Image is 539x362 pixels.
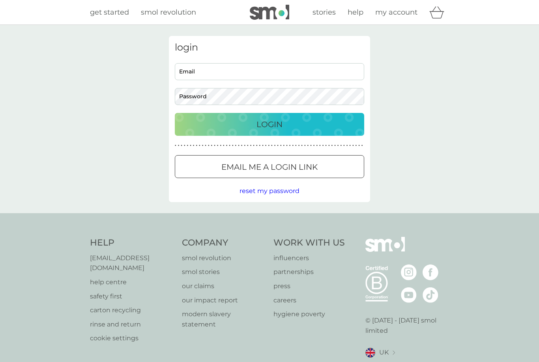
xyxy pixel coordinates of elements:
[358,144,360,148] p: ●
[182,253,266,263] p: smol revolution
[348,8,363,17] span: help
[182,237,266,249] h4: Company
[375,7,417,18] a: my account
[277,144,279,148] p: ●
[184,144,185,148] p: ●
[310,144,312,148] p: ●
[352,144,354,148] p: ●
[202,144,204,148] p: ●
[343,144,345,148] p: ●
[240,187,299,195] span: reset my password
[379,347,389,358] span: UK
[331,144,333,148] p: ●
[90,277,174,287] a: help centre
[90,7,129,18] a: get started
[348,7,363,18] a: help
[182,309,266,329] a: modern slavery statement
[235,144,237,148] p: ●
[328,144,330,148] p: ●
[334,144,336,148] p: ●
[262,144,264,148] p: ●
[193,144,195,148] p: ●
[298,144,300,148] p: ●
[265,144,267,148] p: ●
[429,4,449,20] div: basket
[229,144,230,148] p: ●
[301,144,303,148] p: ●
[240,186,299,196] button: reset my password
[217,144,219,148] p: ●
[253,144,255,148] p: ●
[256,118,283,131] p: Login
[232,144,234,148] p: ●
[274,144,276,148] p: ●
[223,144,225,148] p: ●
[286,144,288,148] p: ●
[313,7,336,18] a: stories
[365,315,449,336] p: © [DATE] - [DATE] smol limited
[307,144,309,148] p: ●
[273,253,345,263] a: influencers
[90,8,129,17] span: get started
[325,144,327,148] p: ●
[175,144,176,148] p: ●
[295,144,297,148] p: ●
[90,319,174,330] a: rinse and return
[182,267,266,277] a: smol stories
[280,144,282,148] p: ●
[221,161,318,173] p: Email me a login link
[90,333,174,343] a: cookie settings
[304,144,306,148] p: ●
[365,348,375,358] img: UK flag
[256,144,258,148] p: ●
[90,237,174,249] h4: Help
[205,144,206,148] p: ●
[273,267,345,277] p: partnerships
[211,144,213,148] p: ●
[271,144,273,148] p: ●
[181,144,182,148] p: ●
[175,42,364,53] h3: login
[316,144,318,148] p: ●
[90,253,174,273] a: [EMAIL_ADDRESS][DOMAIN_NAME]
[273,295,345,306] a: careers
[182,281,266,291] a: our claims
[241,144,243,148] p: ●
[340,144,342,148] p: ●
[250,5,289,20] img: smol
[175,113,364,136] button: Login
[313,144,315,148] p: ●
[238,144,240,148] p: ●
[220,144,221,148] p: ●
[190,144,191,148] p: ●
[273,237,345,249] h4: Work With Us
[375,8,417,17] span: my account
[273,281,345,291] a: press
[196,144,197,148] p: ●
[322,144,324,148] p: ●
[401,287,417,303] img: visit the smol Youtube page
[292,144,294,148] p: ●
[90,305,174,315] a: carton recycling
[349,144,351,148] p: ●
[273,309,345,319] p: hygiene poverty
[141,7,196,18] a: smol revolution
[346,144,348,148] p: ●
[313,8,336,17] span: stories
[187,144,189,148] p: ●
[226,144,228,148] p: ●
[283,144,285,148] p: ●
[393,351,395,355] img: select a new location
[423,264,438,280] img: visit the smol Facebook page
[90,291,174,302] p: safety first
[259,144,261,148] p: ●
